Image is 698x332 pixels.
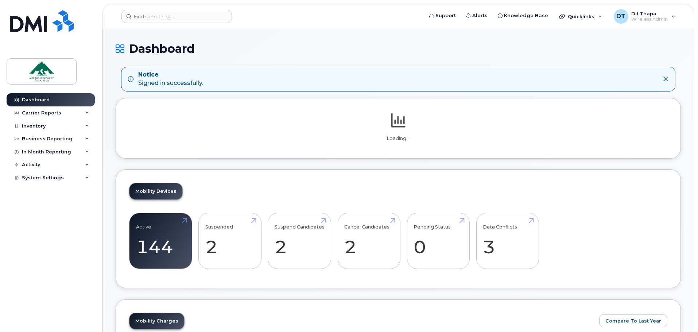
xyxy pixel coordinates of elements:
[138,71,203,79] strong: Notice
[129,183,182,199] a: Mobility Devices
[138,71,203,87] div: Signed in successfully.
[116,42,681,55] h1: Dashboard
[344,217,393,265] a: Cancel Candidates 2
[483,217,532,265] a: Data Conflicts 3
[205,217,255,265] a: Suspended 2
[275,217,325,265] a: Suspend Candidates 2
[414,217,463,265] a: Pending Status 0
[599,314,667,327] button: Compare To Last Year
[129,135,667,142] p: Loading...
[129,313,184,329] a: Mobility Charges
[605,317,661,324] span: Compare To Last Year
[136,217,185,265] a: Active 144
